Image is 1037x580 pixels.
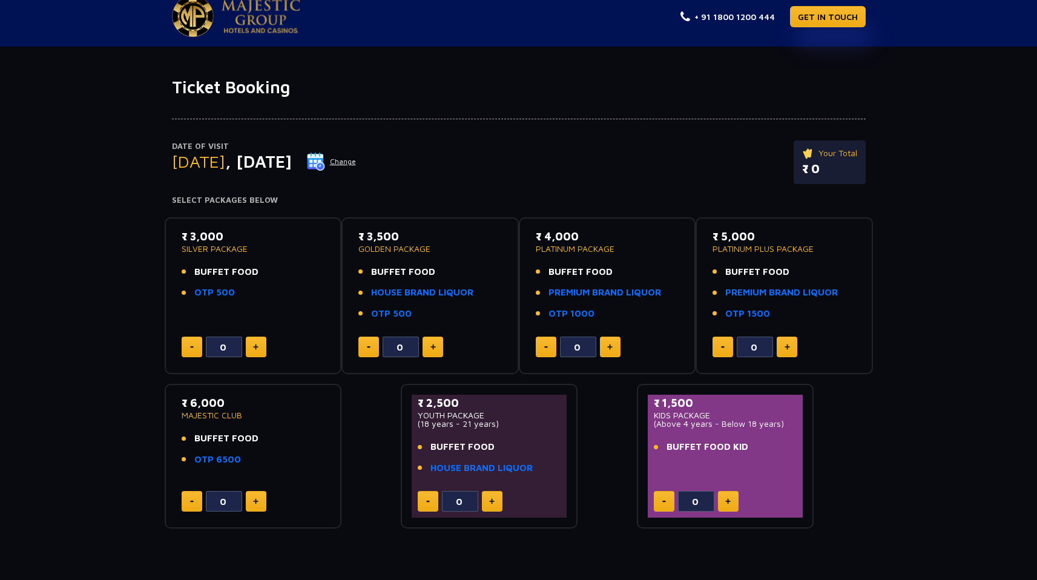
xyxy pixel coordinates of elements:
[725,307,770,321] a: OTP 1500
[225,151,292,171] span: , [DATE]
[430,344,436,350] img: plus
[306,152,357,171] button: Change
[182,395,325,411] p: ₹ 6,000
[725,498,731,504] img: plus
[426,501,430,503] img: minus
[802,160,857,178] p: ₹ 0
[430,440,495,454] span: BUFFET FOOD
[785,344,790,350] img: plus
[182,245,325,253] p: SILVER PACKAGE
[371,265,435,279] span: BUFFET FOOD
[802,147,857,160] p: Your Total
[194,265,258,279] span: BUFFET FOOD
[790,6,866,27] a: GET IN TOUCH
[544,346,548,348] img: minus
[489,498,495,504] img: plus
[172,151,225,171] span: [DATE]
[367,346,370,348] img: minus
[725,286,838,300] a: PREMIUM BRAND LIQUOR
[713,228,856,245] p: ₹ 5,000
[667,440,748,454] span: BUFFET FOOD KID
[721,346,725,348] img: minus
[536,245,679,253] p: PLATINUM PACKAGE
[194,453,241,467] a: OTP 6500
[680,10,775,23] a: + 91 1800 1200 444
[172,140,357,153] p: Date of Visit
[190,501,194,503] img: minus
[654,420,797,428] p: (Above 4 years - Below 18 years)
[358,228,502,245] p: ₹ 3,500
[190,346,194,348] img: minus
[253,344,258,350] img: plus
[172,196,866,205] h4: Select Packages Below
[713,245,856,253] p: PLATINUM PLUS PACKAGE
[194,432,258,446] span: BUFFET FOOD
[194,286,235,300] a: OTP 500
[607,344,613,350] img: plus
[548,307,594,321] a: OTP 1000
[548,265,613,279] span: BUFFET FOOD
[430,461,533,475] a: HOUSE BRAND LIQUOR
[548,286,661,300] a: PREMIUM BRAND LIQUOR
[371,307,412,321] a: OTP 500
[725,265,789,279] span: BUFFET FOOD
[418,420,561,428] p: (18 years - 21 years)
[371,286,473,300] a: HOUSE BRAND LIQUOR
[182,411,325,420] p: MAJESTIC CLUB
[802,147,815,160] img: ticket
[418,411,561,420] p: YOUTH PACKAGE
[418,395,561,411] p: ₹ 2,500
[654,411,797,420] p: KIDS PACKAGE
[654,395,797,411] p: ₹ 1,500
[182,228,325,245] p: ₹ 3,000
[172,77,866,97] h1: Ticket Booking
[358,245,502,253] p: GOLDEN PACKAGE
[536,228,679,245] p: ₹ 4,000
[662,501,666,503] img: minus
[253,498,258,504] img: plus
